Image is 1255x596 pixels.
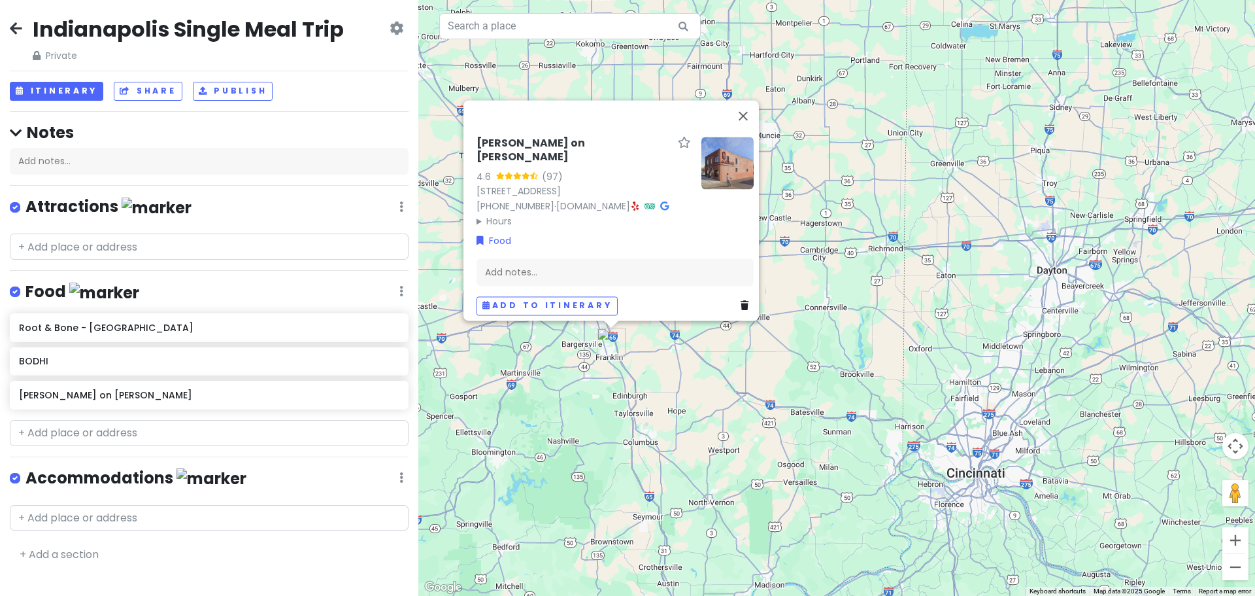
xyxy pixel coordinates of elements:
[741,298,754,313] a: Delete place
[176,468,246,489] img: marker
[10,148,409,175] div: Add notes...
[477,137,673,164] h6: [PERSON_NAME] on [PERSON_NAME]
[193,82,273,101] button: Publish
[10,234,409,260] input: + Add place or address
[556,200,630,213] a: [DOMAIN_NAME]
[678,137,691,150] a: Star place
[25,281,139,303] h4: Food
[477,200,554,213] a: [PHONE_NUMBER]
[477,214,691,228] summary: Hours
[69,283,139,303] img: marker
[1029,587,1086,596] button: Keyboard shortcuts
[439,13,701,39] input: Search a place
[122,198,192,218] img: marker
[1173,587,1191,595] a: Terms
[19,355,399,367] h6: BODHI
[25,468,246,489] h4: Accommodations
[477,184,561,198] a: [STREET_ADDRESS]
[422,579,465,596] a: Open this area in Google Maps (opens a new window)
[597,328,626,357] div: Iozzo's on Jefferson
[1222,527,1248,553] button: Zoom in
[114,82,182,101] button: Share
[422,579,465,596] img: Google
[701,137,754,189] img: Picture of the place
[728,100,759,131] button: Close
[477,169,496,184] div: 4.6
[477,234,511,248] a: Food
[477,258,754,286] div: Add notes...
[477,137,691,228] div: · ·
[20,547,99,562] a: + Add a section
[10,505,409,531] input: + Add place or address
[477,296,618,315] button: Add to itinerary
[542,169,563,184] div: (97)
[1094,587,1165,595] span: Map data ©2025 Google
[660,202,669,211] i: Google Maps
[33,16,344,43] h2: Indianapolis Single Meal Trip
[1222,554,1248,580] button: Zoom out
[1222,433,1248,459] button: Map camera controls
[19,322,399,334] h6: Root & Bone - [GEOGRAPHIC_DATA]
[19,389,399,401] h6: [PERSON_NAME] on [PERSON_NAME]
[10,122,409,143] h4: Notes
[1199,587,1251,595] a: Report a map error
[644,202,655,211] i: Tripadvisor
[25,196,192,218] h4: Attractions
[33,48,344,63] span: Private
[1222,480,1248,506] button: Drag Pegman onto the map to open Street View
[10,82,103,101] button: Itinerary
[10,420,409,446] input: + Add place or address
